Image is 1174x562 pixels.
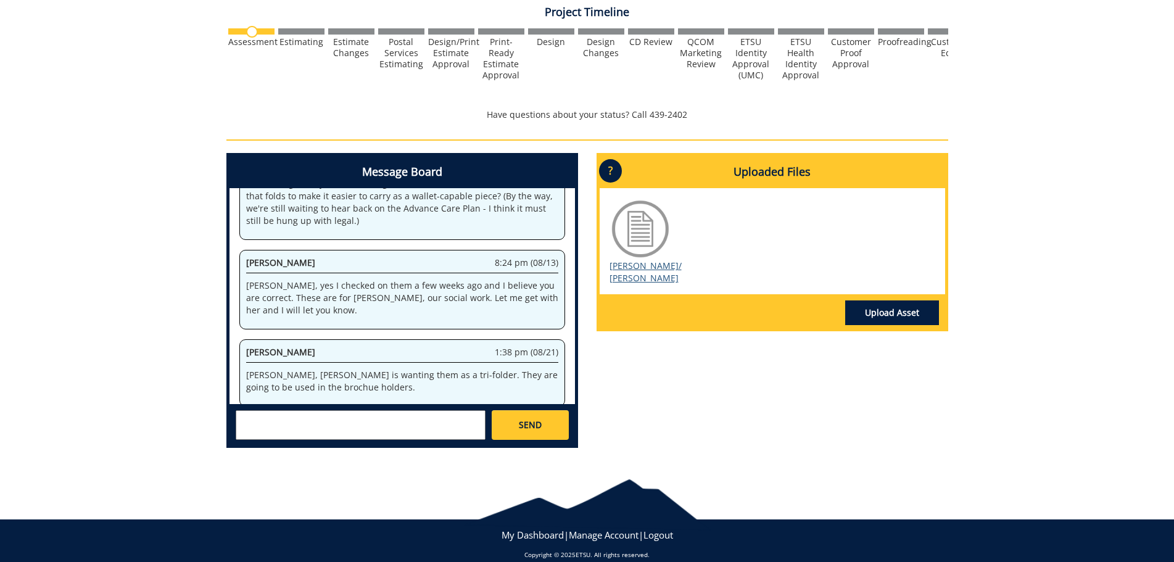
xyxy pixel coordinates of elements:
div: Customer Proof Approval [828,36,874,70]
a: My Dashboard [502,529,564,541]
span: 1:38 pm (08/21) [495,346,558,358]
div: Estimate Changes [328,36,374,59]
p: ? [599,159,622,183]
span: [PERSON_NAME] [246,257,315,268]
div: CD Review [628,36,674,48]
div: ETSU Health Identity Approval [778,36,824,81]
div: Print-Ready Estimate Approval [478,36,524,81]
p: Have questions about your status? Call 439-2402 [226,109,948,121]
h4: Uploaded Files [600,156,945,188]
div: Postal Services Estimating [378,36,424,70]
a: Manage Account [569,529,639,541]
div: QCOM Marketing Review [678,36,724,70]
h4: Project Timeline [226,6,948,19]
div: Design Changes [578,36,624,59]
textarea: messageToSend [236,410,486,440]
div: ETSU Identity Approval (UMC) [728,36,774,81]
div: Assessment [228,36,275,48]
p: [PERSON_NAME], yes I checked on them a few weeks ago and I believe you are correct. These are for... [246,279,558,316]
div: Proofreading [878,36,924,48]
a: SEND [492,410,568,440]
span: 8:24 pm (08/13) [495,257,558,269]
div: Estimating [278,36,325,48]
p: @ [EMAIL_ADDRESS][DOMAIN_NAME] Hi [PERSON_NAME], are you envisioning the layout and folding to be... [246,165,558,227]
a: Logout [643,529,673,541]
span: [PERSON_NAME] [246,346,315,358]
div: Design/Print Estimate Approval [428,36,474,70]
a: Upload Asset [845,300,939,325]
p: [PERSON_NAME], [PERSON_NAME] is wanting them as a tri-folder. They are going to be used in the br... [246,369,558,394]
h4: Message Board [229,156,575,188]
a: [PERSON_NAME]/ [PERSON_NAME] [610,260,682,284]
div: Design [528,36,574,48]
span: SEND [519,419,542,431]
img: no [246,26,258,38]
div: Customer Edits [928,36,974,59]
a: ETSU [576,550,590,559]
